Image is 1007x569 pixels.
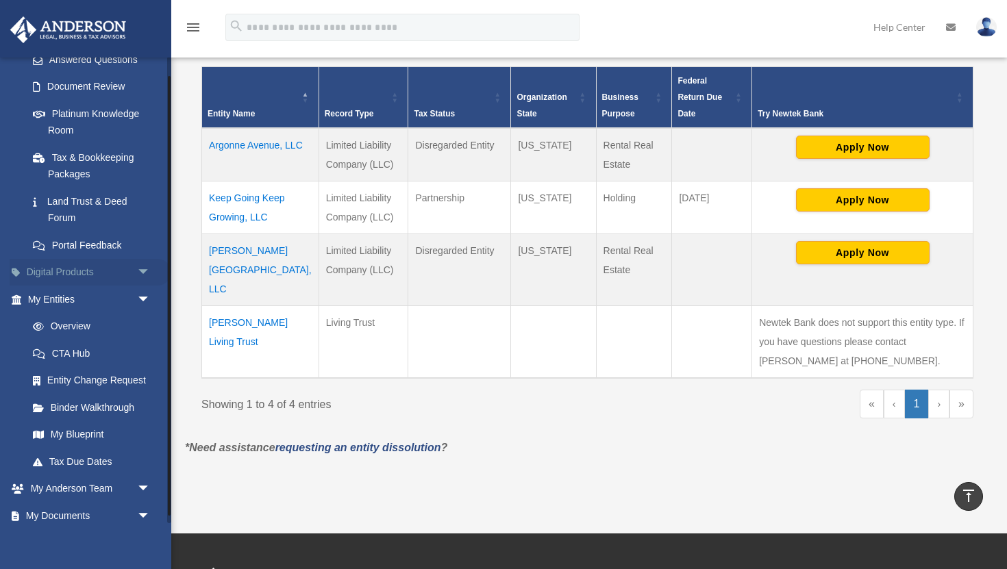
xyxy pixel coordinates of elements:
[137,286,164,314] span: arrow_drop_down
[517,92,567,118] span: Organization State
[752,66,973,128] th: Try Newtek Bank : Activate to sort
[137,259,164,287] span: arrow_drop_down
[949,390,973,418] a: Last
[752,305,973,378] td: Newtek Bank does not support this entity type. If you have questions please contact [PERSON_NAME]...
[976,17,997,37] img: User Pic
[884,390,905,418] a: Previous
[596,128,672,181] td: Rental Real Estate
[319,233,408,305] td: Limited Liability Company (LLC)
[10,475,171,503] a: My Anderson Teamarrow_drop_down
[319,305,408,378] td: Living Trust
[408,181,511,233] td: Partnership
[511,181,596,233] td: [US_STATE]
[185,24,201,36] a: menu
[202,305,319,378] td: [PERSON_NAME] Living Trust
[19,100,171,144] a: Platinum Knowledge Room
[414,109,455,118] span: Tax Status
[758,105,952,122] div: Try Newtek Bank
[19,188,171,231] a: Land Trust & Deed Forum
[319,128,408,181] td: Limited Liability Company (LLC)
[208,109,255,118] span: Entity Name
[511,66,596,128] th: Organization State: Activate to sort
[275,442,441,453] a: requesting an entity dissolution
[319,181,408,233] td: Limited Liability Company (LLC)
[6,16,130,43] img: Anderson Advisors Platinum Portal
[19,448,164,475] a: Tax Due Dates
[19,340,164,367] a: CTA Hub
[408,233,511,305] td: Disregarded Entity
[796,241,930,264] button: Apply Now
[596,181,672,233] td: Holding
[672,181,752,233] td: [DATE]
[202,128,319,181] td: Argonne Avenue, LLC
[202,181,319,233] td: Keep Going Keep Growing, LLC
[19,313,158,340] a: Overview
[511,128,596,181] td: [US_STATE]
[10,502,171,529] a: My Documentsarrow_drop_down
[677,76,722,118] span: Federal Return Due Date
[319,66,408,128] th: Record Type: Activate to sort
[672,66,752,128] th: Federal Return Due Date: Activate to sort
[928,390,949,418] a: Next
[185,442,447,453] em: *Need assistance ?
[596,66,672,128] th: Business Purpose: Activate to sort
[202,66,319,128] th: Entity Name: Activate to invert sorting
[408,128,511,181] td: Disregarded Entity
[137,475,164,503] span: arrow_drop_down
[10,286,164,313] a: My Entitiesarrow_drop_down
[905,390,929,418] a: 1
[10,259,171,286] a: Digital Productsarrow_drop_down
[960,488,977,504] i: vertical_align_top
[860,390,884,418] a: First
[19,231,171,259] a: Portal Feedback
[229,18,244,34] i: search
[954,482,983,511] a: vertical_align_top
[19,367,164,394] a: Entity Change Request
[19,144,171,188] a: Tax & Bookkeeping Packages
[19,421,164,448] a: My Blueprint
[596,233,672,305] td: Rental Real Estate
[19,46,171,73] a: Answered Questions
[19,394,164,421] a: Binder Walkthrough
[19,73,171,101] a: Document Review
[796,188,930,212] button: Apply Now
[137,502,164,530] span: arrow_drop_down
[602,92,638,118] span: Business Purpose
[408,66,511,128] th: Tax Status: Activate to sort
[796,136,930,159] button: Apply Now
[185,19,201,36] i: menu
[202,233,319,305] td: [PERSON_NAME][GEOGRAPHIC_DATA], LLC
[325,109,374,118] span: Record Type
[201,390,577,414] div: Showing 1 to 4 of 4 entries
[511,233,596,305] td: [US_STATE]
